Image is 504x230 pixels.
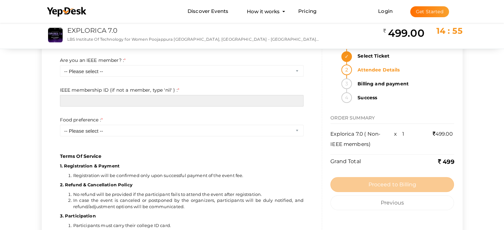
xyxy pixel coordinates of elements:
[60,163,120,168] b: 1. Registration & Payment
[60,213,96,218] b: 3. Participation
[378,8,393,14] a: Login
[436,26,463,36] span: 14 : 55
[330,177,454,192] button: Proceed to Billing
[73,172,304,179] li: Registration will be confirmed only upon successful payment of the event fee.
[330,195,454,210] button: Previous
[354,92,454,103] strong: Success
[60,182,133,187] b: 2. Refund & Cancellation Policy
[73,197,304,209] li: In case the event is canceled or postponed by the organizers, participants will be duly notified,...
[394,131,404,137] span: x 1
[60,57,126,64] label: Are you an IEEE member? :
[60,116,103,123] label: Food preference :
[298,5,316,18] a: Pricing
[330,158,361,165] label: Grand Total
[48,28,63,42] img: DWJQ7IGG_small.jpeg
[354,51,454,61] strong: Select Ticket
[354,78,454,89] strong: Billing and payment
[245,5,282,18] button: How it works
[330,131,380,147] span: Explorica 7.0 ( Non-IEEE members)
[433,131,453,137] span: 499.00
[354,65,454,75] strong: Attendee Details
[368,181,416,188] span: Proceed to Billing
[410,6,449,17] button: Get Started
[67,26,118,34] a: EXPLORICA 7.0
[330,115,375,121] span: ORDER SUMMARY
[60,153,304,160] p: Terms Of Service
[67,36,319,42] p: LBS Institute Of Technology for Women Poojappura [GEOGRAPHIC_DATA], [GEOGRAPHIC_DATA] - [GEOGRAPH...
[60,87,179,93] label: IEEE membership ID (if not a member, type 'nil' ) :
[73,191,304,198] li: No refund will be provided if the participant fails to attend the event after registration.
[188,5,228,18] a: Discover Events
[383,26,424,40] h2: 499.00
[73,222,304,229] li: Participants must carry their college ID card.
[438,158,454,165] b: 499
